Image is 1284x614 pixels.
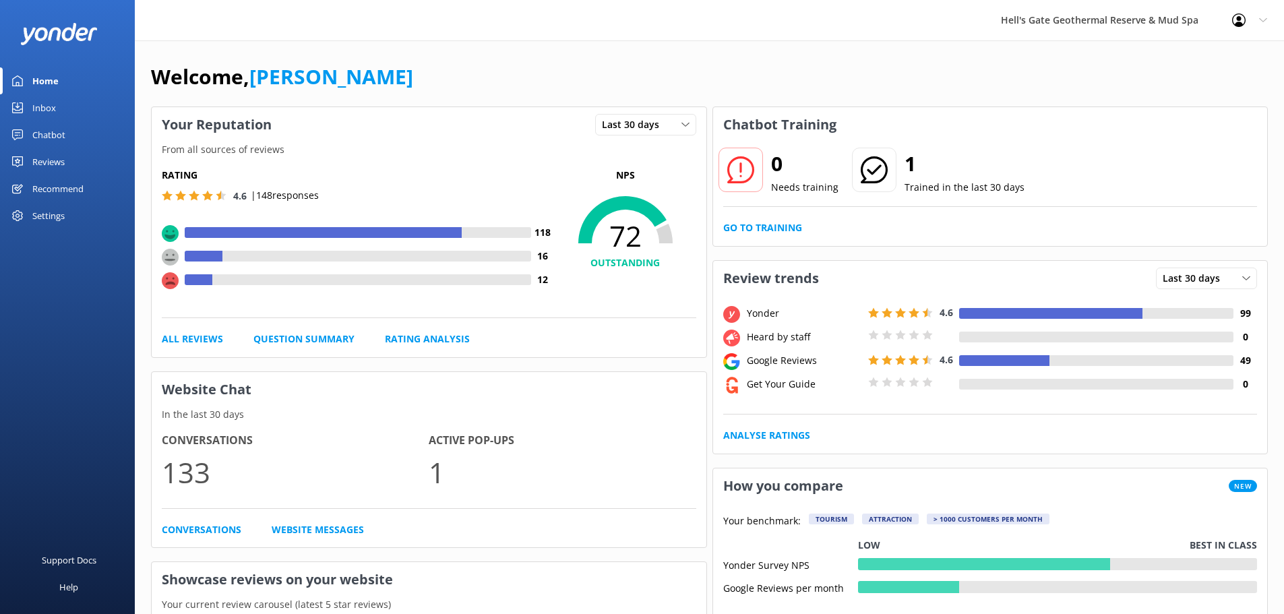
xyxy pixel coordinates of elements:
span: New [1229,480,1257,492]
p: Trained in the last 30 days [905,180,1025,195]
div: Get Your Guide [743,377,865,392]
h4: 0 [1233,330,1257,344]
h4: 12 [531,272,555,287]
h3: Showcase reviews on your website [152,562,706,597]
a: Analyse Ratings [723,428,810,443]
h4: 118 [531,225,555,240]
a: Website Messages [272,522,364,537]
div: Support Docs [42,547,96,574]
span: 4.6 [940,353,953,366]
a: Question Summary [253,332,355,346]
p: Low [858,538,880,553]
span: 72 [555,219,696,253]
div: Google Reviews per month [723,581,858,593]
h4: Conversations [162,432,429,450]
a: Go to Training [723,220,802,235]
h4: OUTSTANDING [555,255,696,270]
p: Your current review carousel (latest 5 star reviews) [152,597,706,612]
a: [PERSON_NAME] [249,63,413,90]
h4: 0 [1233,377,1257,392]
p: Your benchmark: [723,514,801,530]
p: Best in class [1190,538,1257,553]
div: Yonder Survey NPS [723,558,858,570]
p: From all sources of reviews [152,142,706,157]
p: NPS [555,168,696,183]
div: Tourism [809,514,854,524]
a: Conversations [162,522,241,537]
h3: Chatbot Training [713,107,847,142]
h3: Website Chat [152,372,706,407]
a: All Reviews [162,332,223,346]
h1: Welcome, [151,61,413,93]
h2: 1 [905,148,1025,180]
span: Last 30 days [1163,271,1228,286]
span: Last 30 days [602,117,667,132]
h5: Rating [162,168,555,183]
div: > 1000 customers per month [927,514,1049,524]
p: 133 [162,450,429,495]
div: Home [32,67,59,94]
div: Yonder [743,306,865,321]
div: Heard by staff [743,330,865,344]
p: In the last 30 days [152,407,706,422]
h4: 16 [531,249,555,264]
a: Rating Analysis [385,332,470,346]
h4: 99 [1233,306,1257,321]
span: 4.6 [233,189,247,202]
h3: Your Reputation [152,107,282,142]
div: Reviews [32,148,65,175]
div: Recommend [32,175,84,202]
div: Attraction [862,514,919,524]
span: 4.6 [940,306,953,319]
div: Chatbot [32,121,65,148]
div: Settings [32,202,65,229]
p: | 148 responses [251,188,319,203]
h4: 49 [1233,353,1257,368]
div: Google Reviews [743,353,865,368]
h3: Review trends [713,261,829,296]
p: 1 [429,450,696,495]
p: Needs training [771,180,838,195]
h3: How you compare [713,468,853,503]
div: Inbox [32,94,56,121]
h2: 0 [771,148,838,180]
h4: Active Pop-ups [429,432,696,450]
div: Help [59,574,78,601]
img: yonder-white-logo.png [20,23,98,45]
